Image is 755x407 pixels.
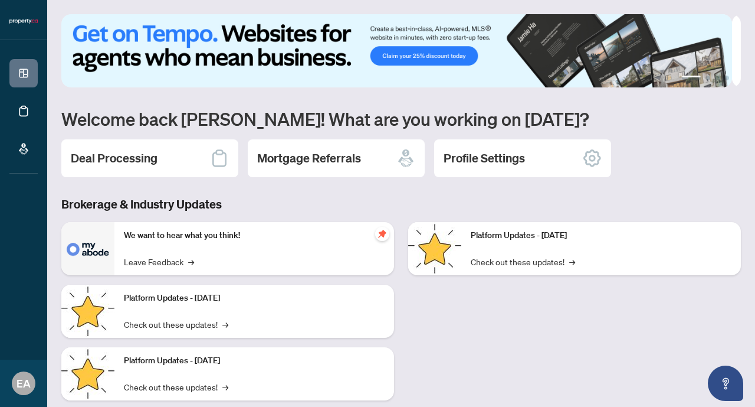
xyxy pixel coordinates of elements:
span: EA [17,375,31,392]
a: Check out these updates!→ [124,380,228,393]
p: We want to hear what you think! [124,229,385,242]
button: 3 [715,76,720,80]
img: Platform Updates - September 16, 2025 [61,285,114,338]
h2: Mortgage Referrals [257,150,361,167]
img: Platform Updates - July 21, 2025 [61,347,114,401]
span: → [188,255,194,268]
h1: Welcome back [PERSON_NAME]! What are you working on [DATE]? [61,108,741,130]
p: Platform Updates - [DATE] [124,354,385,367]
button: 4 [724,76,729,80]
span: pushpin [375,227,389,241]
h2: Deal Processing [71,150,157,167]
a: Leave Feedback→ [124,255,194,268]
button: 1 [682,76,701,80]
a: Check out these updates!→ [471,255,575,268]
h2: Profile Settings [444,150,525,167]
button: 2 [705,76,710,80]
span: → [222,380,228,393]
img: logo [9,18,38,25]
span: → [222,318,228,331]
button: Open asap [708,366,743,401]
span: → [569,255,575,268]
img: We want to hear what you think! [61,222,114,275]
img: Slide 0 [61,14,732,87]
a: Check out these updates!→ [124,318,228,331]
p: Platform Updates - [DATE] [471,229,731,242]
h3: Brokerage & Industry Updates [61,196,741,213]
p: Platform Updates - [DATE] [124,292,385,305]
img: Platform Updates - June 23, 2025 [408,222,461,275]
